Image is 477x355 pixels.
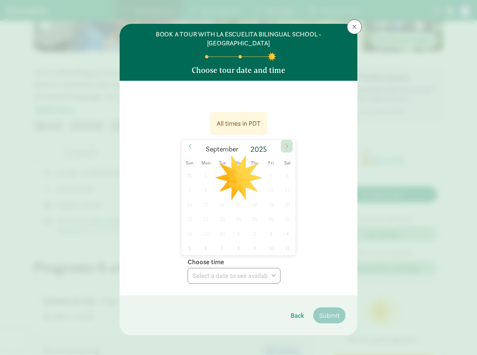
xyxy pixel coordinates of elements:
span: Sat [279,161,296,166]
span: Back [291,310,304,320]
span: Wed [230,161,247,166]
button: Submit [313,307,345,323]
span: Submit [319,310,340,320]
label: Choose time [188,258,224,266]
span: Sun [181,161,198,166]
h6: BOOK A TOUR WITH LA ESCUELITA BILINGUAL SCHOOL - [GEOGRAPHIC_DATA] [132,30,345,48]
span: Mon [198,161,214,166]
button: Back [285,307,310,323]
span: Thu [247,161,263,166]
span: Tue [214,161,230,166]
span: Fri [263,161,279,166]
div: All times in PDT [217,118,261,128]
h5: Choose tour date and time [192,66,285,75]
span: September [206,146,238,153]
